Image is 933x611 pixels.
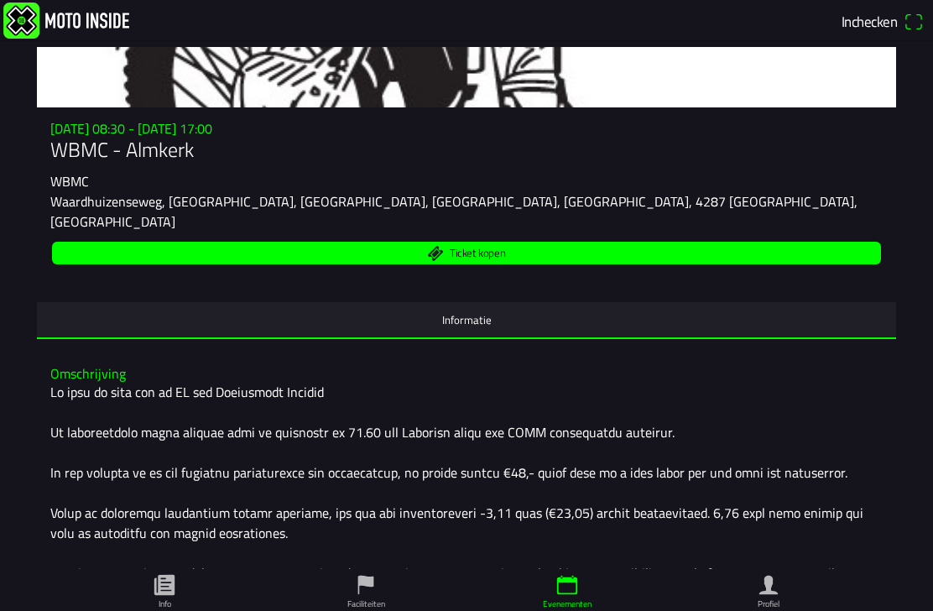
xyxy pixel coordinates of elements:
[758,598,779,610] ion-label: Profiel
[50,171,89,191] ion-text: WBMC
[50,138,883,162] h1: WBMC - Almkerk
[450,248,505,259] span: Ticket kopen
[152,572,177,598] ion-icon: paper
[50,121,883,137] h3: [DATE] 08:30 - [DATE] 17:00
[50,366,883,382] h3: Omschrijving
[836,7,930,35] a: Incheckenqr scanner
[347,598,385,610] ion-label: Faciliteiten
[842,10,897,32] span: Inchecken
[555,572,580,598] ion-icon: calendar
[159,598,171,610] ion-label: Info
[756,572,781,598] ion-icon: person
[353,572,378,598] ion-icon: flag
[442,311,492,329] ion-label: Informatie
[543,598,592,610] ion-label: Evenementen
[50,191,857,232] ion-text: Waardhuizenseweg, [GEOGRAPHIC_DATA], [GEOGRAPHIC_DATA], [GEOGRAPHIC_DATA], [GEOGRAPHIC_DATA], 428...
